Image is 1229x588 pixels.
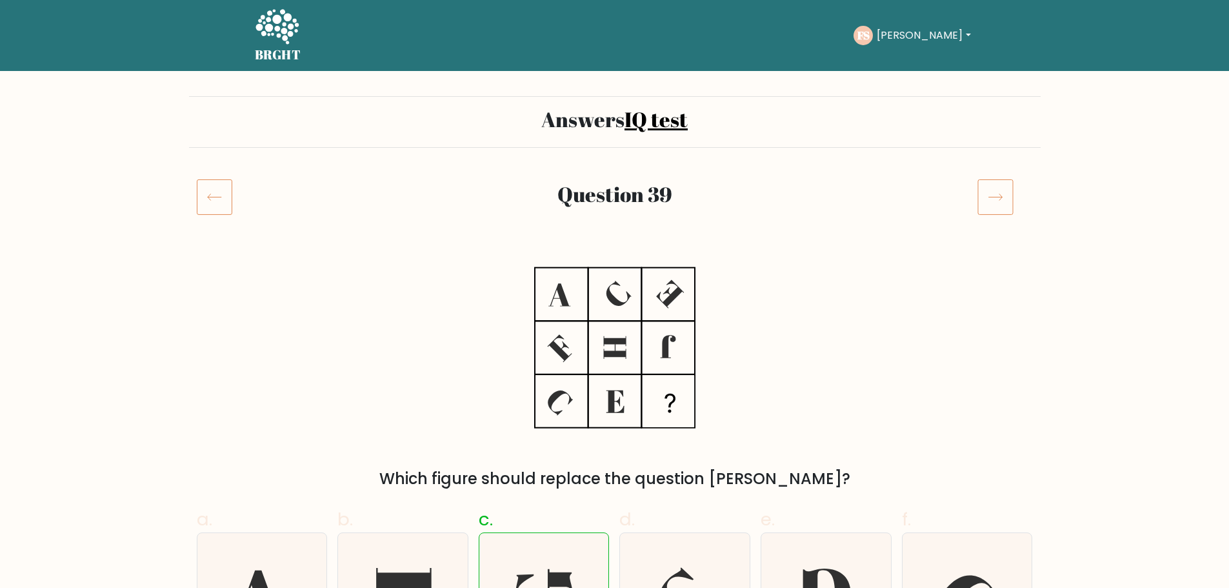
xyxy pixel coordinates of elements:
[857,28,870,43] text: FS
[197,507,212,532] span: a.
[761,507,775,532] span: e.
[624,105,688,133] a: IQ test
[902,507,911,532] span: f.
[197,107,1033,132] h2: Answers
[268,182,962,207] h2: Question 39
[255,47,301,63] h5: BRGHT
[479,507,493,532] span: c.
[337,507,353,532] span: b.
[873,27,974,44] button: [PERSON_NAME]
[255,5,301,66] a: BRGHT
[619,507,635,532] span: d.
[205,467,1025,491] div: Which figure should replace the question [PERSON_NAME]?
